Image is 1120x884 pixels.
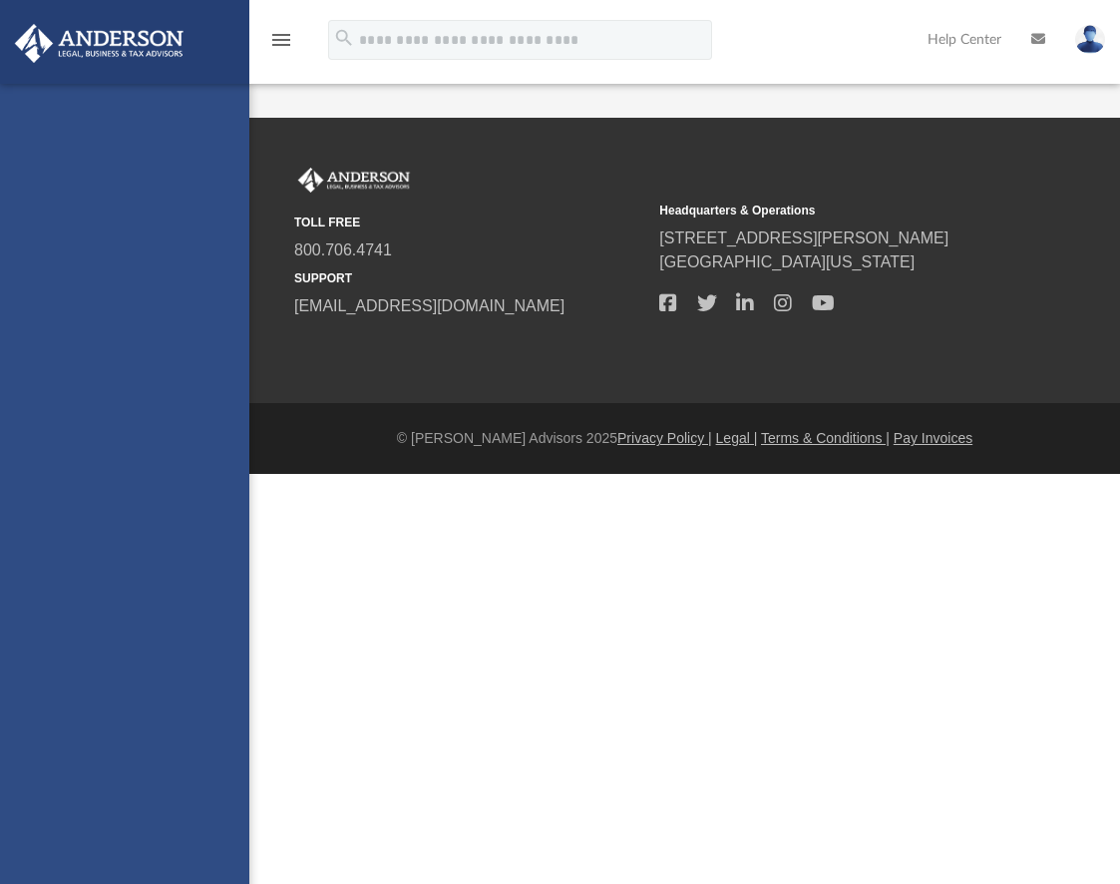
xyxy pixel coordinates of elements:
a: [STREET_ADDRESS][PERSON_NAME] [659,229,948,246]
small: TOLL FREE [294,214,645,231]
i: search [333,27,355,49]
img: Anderson Advisors Platinum Portal [294,168,414,194]
a: [EMAIL_ADDRESS][DOMAIN_NAME] [294,297,564,314]
a: Legal | [716,430,758,446]
a: Privacy Policy | [617,430,712,446]
img: Anderson Advisors Platinum Portal [9,24,189,63]
small: Headquarters & Operations [659,202,1010,220]
a: 800.706.4741 [294,241,392,258]
a: menu [269,38,293,52]
small: SUPPORT [294,269,645,287]
img: User Pic [1075,25,1105,54]
div: © [PERSON_NAME] Advisors 2025 [249,428,1120,449]
a: Pay Invoices [894,430,972,446]
a: [GEOGRAPHIC_DATA][US_STATE] [659,253,915,270]
a: Terms & Conditions | [761,430,890,446]
i: menu [269,28,293,52]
